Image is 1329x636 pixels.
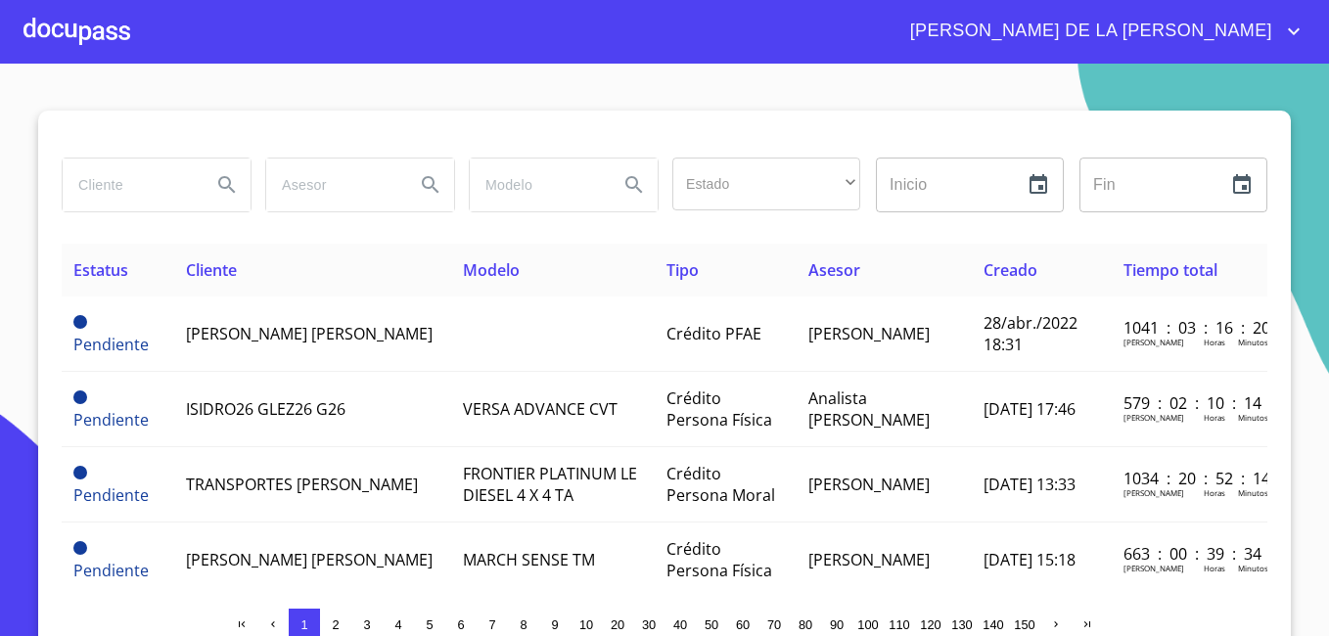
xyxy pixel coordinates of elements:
[463,398,618,420] span: VERSA ADVANCE CVT
[73,259,128,281] span: Estatus
[666,538,772,581] span: Crédito Persona Física
[1123,543,1256,565] p: 663 : 00 : 39 : 34
[63,159,196,211] input: search
[951,617,972,632] span: 130
[611,617,624,632] span: 20
[895,16,1306,47] button: account of current user
[666,463,775,506] span: Crédito Persona Moral
[73,560,149,581] span: Pendiente
[186,474,418,495] span: TRANSPORTES [PERSON_NAME]
[1204,563,1225,573] p: Horas
[1123,563,1184,573] p: [PERSON_NAME]
[1238,337,1268,347] p: Minutos
[808,323,930,344] span: [PERSON_NAME]
[73,390,87,404] span: Pendiente
[1204,412,1225,423] p: Horas
[520,617,527,632] span: 8
[666,323,761,344] span: Crédito PFAE
[186,398,345,420] span: ISIDRO26 GLEZ26 G26
[426,617,433,632] span: 5
[705,617,718,632] span: 50
[984,549,1076,570] span: [DATE] 15:18
[1123,487,1184,498] p: [PERSON_NAME]
[300,617,307,632] span: 1
[1123,337,1184,347] p: [PERSON_NAME]
[332,617,339,632] span: 2
[920,617,940,632] span: 120
[857,617,878,632] span: 100
[1123,259,1217,281] span: Tiempo total
[1238,487,1268,498] p: Minutos
[186,549,433,570] span: [PERSON_NAME] [PERSON_NAME]
[407,161,454,208] button: Search
[830,617,844,632] span: 90
[984,259,1037,281] span: Creado
[808,387,930,431] span: Analista [PERSON_NAME]
[470,159,603,211] input: search
[204,161,251,208] button: Search
[1204,487,1225,498] p: Horas
[363,617,370,632] span: 3
[1204,337,1225,347] p: Horas
[1123,317,1256,339] p: 1041 : 03 : 16 : 20
[463,463,637,506] span: FRONTIER PLATINUM LE DIESEL 4 X 4 TA
[266,159,399,211] input: search
[736,617,750,632] span: 60
[73,334,149,355] span: Pendiente
[808,474,930,495] span: [PERSON_NAME]
[767,617,781,632] span: 70
[984,312,1077,355] span: 28/abr./2022 18:31
[488,617,495,632] span: 7
[808,549,930,570] span: [PERSON_NAME]
[889,617,909,632] span: 110
[611,161,658,208] button: Search
[73,409,149,431] span: Pendiente
[666,387,772,431] span: Crédito Persona Física
[73,541,87,555] span: Pendiente
[642,617,656,632] span: 30
[1014,617,1034,632] span: 150
[672,158,860,210] div: ​
[73,484,149,506] span: Pendiente
[808,259,860,281] span: Asesor
[73,315,87,329] span: Pendiente
[463,549,595,570] span: MARCH SENSE TM
[463,259,520,281] span: Modelo
[579,617,593,632] span: 10
[799,617,812,632] span: 80
[1123,412,1184,423] p: [PERSON_NAME]
[394,617,401,632] span: 4
[457,617,464,632] span: 6
[984,474,1076,495] span: [DATE] 13:33
[984,398,1076,420] span: [DATE] 17:46
[186,323,433,344] span: [PERSON_NAME] [PERSON_NAME]
[895,16,1282,47] span: [PERSON_NAME] DE LA [PERSON_NAME]
[1238,412,1268,423] p: Minutos
[1238,563,1268,573] p: Minutos
[666,259,699,281] span: Tipo
[1123,392,1256,414] p: 579 : 02 : 10 : 14
[186,259,237,281] span: Cliente
[1123,468,1256,489] p: 1034 : 20 : 52 : 14
[73,466,87,479] span: Pendiente
[983,617,1003,632] span: 140
[673,617,687,632] span: 40
[551,617,558,632] span: 9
